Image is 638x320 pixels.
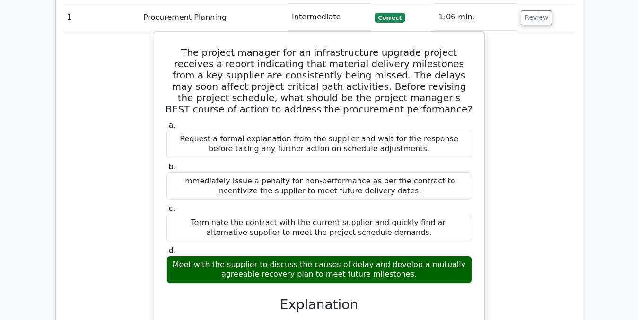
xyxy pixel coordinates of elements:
[169,162,176,171] span: b.
[375,13,405,22] span: Correct
[435,4,516,31] td: 1:06 min.
[140,4,288,31] td: Procurement Planning
[288,4,370,31] td: Intermediate
[166,47,473,115] h5: The project manager for an infrastructure upgrade project receives a report indicating that mater...
[63,4,140,31] td: 1
[166,172,472,200] div: Immediately issue a penalty for non-performance as per the contract to incentivize the supplier t...
[166,130,472,158] div: Request a formal explanation from the supplier and wait for the response before taking any furthe...
[166,214,472,242] div: Terminate the contract with the current supplier and quickly find an alternative supplier to meet...
[169,246,176,255] span: d.
[521,10,553,25] button: Review
[169,121,176,130] span: a.
[166,256,472,284] div: Meet with the supplier to discuss the causes of delay and develop a mutually agreeable recovery p...
[169,204,175,213] span: c.
[172,297,466,313] h3: Explanation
